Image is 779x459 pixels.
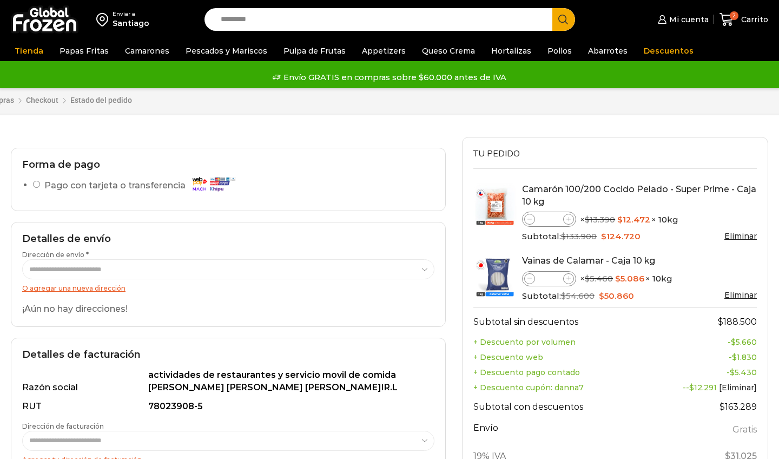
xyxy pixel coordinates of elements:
div: Enviar a [113,10,149,18]
bdi: 133.900 [561,231,597,241]
div: Razón social [22,382,146,394]
label: Dirección de facturación [22,422,434,451]
select: Dirección de envío * [22,259,434,279]
a: O agregar una nueva dirección [22,284,126,292]
a: Pulpa de Frutas [278,41,351,61]
a: Hortalizas [486,41,537,61]
a: Camarón 100/200 Cocido Pelado - Super Prime - Caja 10 kg [522,184,756,207]
a: Eliminar [724,290,757,300]
a: Abarrotes [583,41,633,61]
a: Pescados y Mariscos [180,41,273,61]
h2: Detalles de facturación [22,349,434,361]
bdi: 54.600 [561,291,595,301]
div: RUT [22,401,146,413]
bdi: 5.430 [730,368,757,377]
a: Tienda [9,41,49,61]
div: Subtotal: [522,231,757,242]
label: Pago con tarjeta o transferencia [44,176,241,195]
a: Camarones [120,41,175,61]
span: $ [732,352,737,362]
a: Queso Crema [417,41,480,61]
span: $ [617,214,623,225]
input: Product quantity [535,213,563,226]
select: Dirección de facturación [22,431,434,451]
a: [Eliminar] [719,383,757,392]
span: $ [719,402,725,412]
label: Dirección de envío * [22,250,434,279]
span: $ [585,273,590,284]
h2: Detalles de envío [22,233,434,245]
input: Product quantity [535,272,563,285]
bdi: 163.289 [719,402,757,412]
th: + Descuento por volumen [473,335,646,350]
a: Mi cuenta [655,9,708,30]
bdi: 13.390 [585,214,615,225]
span: $ [585,214,590,225]
a: Vainas de Calamar - Caja 10 kg [522,255,655,266]
bdi: 5.086 [615,273,644,284]
div: × × 10kg [522,271,757,286]
div: Santiago [113,18,149,29]
div: actividades de restaurantes y servicio movil de comida [PERSON_NAME] [PERSON_NAME] [PERSON_NAME]IR.L [148,369,428,394]
th: + Descuento cupón: danna7 [473,380,646,395]
div: Subtotal: [522,290,757,302]
span: 12.291 [689,383,717,392]
th: Subtotal sin descuentos [473,308,646,335]
bdi: 188.500 [718,317,757,327]
bdi: 5.460 [585,273,613,284]
bdi: 5.660 [731,337,757,347]
a: 2 Carrito [719,7,768,32]
td: - [646,335,757,350]
div: × × 10kg [522,212,757,227]
a: Papas Fritas [54,41,114,61]
img: address-field-icon.svg [96,10,113,29]
div: ¡Aún no hay direcciones! [22,303,434,316]
div: 78023908-5 [148,401,428,413]
span: $ [561,231,566,241]
a: Appetizers [357,41,411,61]
td: - [646,350,757,365]
th: Envío [473,420,646,444]
span: $ [718,317,723,327]
span: Mi cuenta [666,14,709,25]
th: Subtotal con descuentos [473,395,646,420]
bdi: 124.720 [601,231,641,241]
h2: Forma de pago [22,159,434,171]
th: + Descuento web [473,350,646,365]
a: Pollos [542,41,577,61]
img: Pago con tarjeta o transferencia [189,174,237,193]
span: 2 [730,11,738,20]
span: $ [601,231,606,241]
td: - [646,365,757,380]
span: $ [599,291,604,301]
a: Eliminar [724,231,757,241]
span: Tu pedido [473,148,520,160]
span: $ [731,337,736,347]
a: Descuentos [638,41,699,61]
label: Gratis [732,422,757,438]
th: + Descuento pago contado [473,365,646,380]
bdi: 50.860 [599,291,634,301]
span: Carrito [738,14,768,25]
bdi: 1.830 [732,352,757,362]
span: $ [615,273,620,284]
bdi: 12.472 [617,214,650,225]
span: $ [689,383,694,392]
span: $ [730,368,735,377]
button: Search button [552,8,575,31]
span: $ [561,291,566,301]
td: -- [646,380,757,395]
